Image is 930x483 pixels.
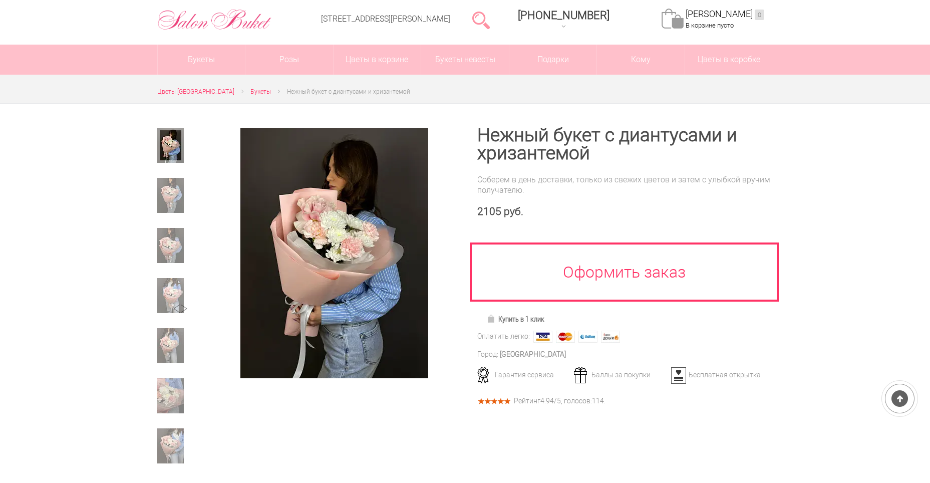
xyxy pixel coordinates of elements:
[668,370,766,379] div: Бесплатная открытка
[509,45,597,75] a: Подарки
[477,174,773,195] div: Соберем в день доставки, только из свежих цветов и затем с улыбкой вручим получателю.
[250,87,271,97] a: Букеты
[482,312,549,326] a: Купить в 1 клик
[685,45,773,75] a: Цветы в коробке
[540,397,554,405] span: 4.94
[592,397,604,405] span: 114
[157,87,234,97] a: Цветы [GEOGRAPHIC_DATA]
[686,22,734,29] span: В корзине пусто
[597,45,685,75] span: Кому
[250,88,271,95] span: Букеты
[158,45,245,75] a: Букеты
[533,331,552,343] img: Visa
[245,45,333,75] a: Розы
[240,128,428,378] img: Нежный букет с диантусами и хризантемой
[421,45,509,75] a: Букеты невесты
[477,126,773,162] h1: Нежный букет с диантусами и хризантемой
[518,9,609,22] span: [PHONE_NUMBER]
[686,9,764,20] a: [PERSON_NAME]
[601,331,620,343] img: Яндекс Деньги
[500,349,566,360] div: [GEOGRAPHIC_DATA]
[474,370,572,379] div: Гарантия сервиса
[470,243,779,302] a: Оформить заказ
[334,45,421,75] a: Цветы в корзине
[477,205,773,218] div: 2105 руб.
[477,349,498,360] div: Город:
[157,88,234,95] span: Цветы [GEOGRAPHIC_DATA]
[487,315,498,323] img: Купить в 1 клик
[755,10,764,20] ins: 0
[321,14,450,24] a: [STREET_ADDRESS][PERSON_NAME]
[578,331,597,343] img: Webmoney
[556,331,575,343] img: MasterCard
[512,6,615,34] a: [PHONE_NUMBER]
[514,398,605,404] div: Рейтинг /5, голосов: .
[215,128,453,378] a: Увеличить
[477,331,530,342] div: Оплатить легко:
[287,88,410,95] span: Нежный букет с диантусами и хризантемой
[157,7,272,33] img: Цветы Нижний Новгород
[570,370,669,379] div: Баллы за покупки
